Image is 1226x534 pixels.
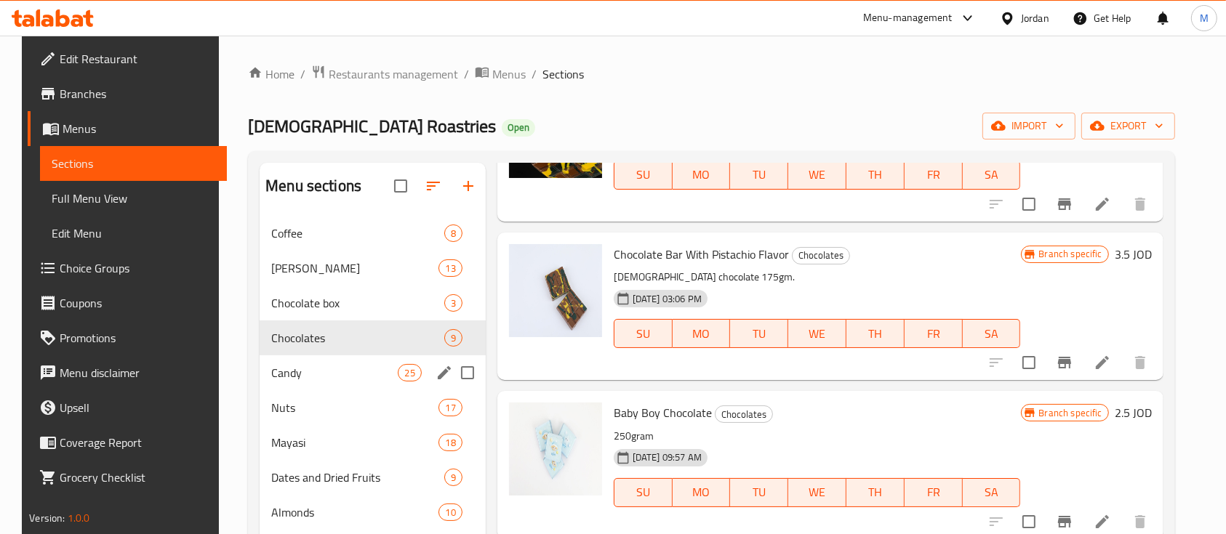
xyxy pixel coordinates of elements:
[620,164,667,185] span: SU
[492,65,526,83] span: Menus
[736,323,782,344] span: TU
[1094,354,1111,371] a: Edit menu item
[614,161,673,190] button: SU
[311,65,458,84] a: Restaurants management
[852,164,899,185] span: TH
[730,161,788,190] button: TU
[28,286,227,320] a: Coupons
[792,247,850,264] div: Chocolates
[439,401,461,415] span: 17
[614,402,712,424] span: Baby Boy Chocolate
[794,164,841,185] span: WE
[502,121,535,134] span: Open
[910,164,957,185] span: FR
[28,251,227,286] a: Choice Groups
[68,509,90,527] span: 1.0.0
[40,181,227,216] a: Full Menu View
[60,469,215,486] span: Grocery Checklist
[730,319,788,348] button: TU
[509,402,602,495] img: Baby Boy Chocolate
[438,399,462,416] div: items
[963,161,1021,190] button: SA
[271,294,444,312] span: Chocolate box
[433,362,455,384] button: edit
[509,244,602,337] img: Chocolate Bar With Pistachio Flavor
[464,65,469,83] li: /
[439,262,461,275] span: 13
[260,425,486,460] div: Mayasi18
[60,294,215,312] span: Coupons
[1047,345,1082,380] button: Branch-specific-item
[614,478,673,507] button: SU
[60,329,215,347] span: Promotions
[271,434,438,451] span: Mayasi
[60,399,215,416] span: Upsell
[445,227,462,240] span: 8
[60,259,215,277] span: Choice Groups
[788,161,846,190] button: WE
[444,329,462,347] div: items
[1033,406,1108,420] span: Branch specific
[982,113,1075,139] button: import
[271,224,444,242] span: Coffee
[445,471,462,485] span: 9
[60,50,215,68] span: Edit Restaurant
[1033,247,1108,261] span: Branch specific
[905,161,963,190] button: FR
[28,41,227,76] a: Edit Restaurant
[1123,345,1158,380] button: delete
[416,169,451,203] span: Sort sections
[445,331,462,345] span: 9
[28,460,227,495] a: Grocery Checklist
[260,251,486,286] div: [PERSON_NAME]13
[1081,113,1175,139] button: export
[736,482,782,503] span: TU
[905,319,963,348] button: FR
[271,329,444,347] span: Chocolates
[614,319,673,348] button: SU
[730,478,788,507] button: TU
[271,399,438,416] span: Nuts
[398,366,420,380] span: 25
[271,503,438,521] span: Almonds
[475,65,526,84] a: Menus
[678,323,725,344] span: MO
[1094,195,1111,213] a: Edit menu item
[28,76,227,111] a: Branches
[271,259,438,277] span: [PERSON_NAME]
[715,405,773,423] div: Chocolates
[438,259,462,277] div: items
[846,319,905,348] button: TH
[852,482,899,503] span: TH
[794,323,841,344] span: WE
[963,319,1021,348] button: SA
[852,323,899,344] span: TH
[910,323,957,344] span: FR
[969,323,1015,344] span: SA
[673,478,731,507] button: MO
[963,478,1021,507] button: SA
[542,65,584,83] span: Sections
[248,65,1175,84] nav: breadcrumb
[673,319,731,348] button: MO
[736,164,782,185] span: TU
[614,427,1021,445] p: 250gram
[28,355,227,390] a: Menu disclaimer
[271,469,444,486] span: Dates and Dried Fruits
[28,425,227,460] a: Coverage Report
[969,482,1015,503] span: SA
[846,161,905,190] button: TH
[271,364,398,381] span: Candy
[28,111,227,146] a: Menus
[716,406,772,423] span: Chocolates
[1115,402,1152,423] h6: 2.5 JOD
[1047,187,1082,222] button: Branch-specific-item
[52,190,215,207] span: Full Menu View
[846,478,905,507] button: TH
[60,434,215,451] span: Coverage Report
[445,296,462,310] span: 3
